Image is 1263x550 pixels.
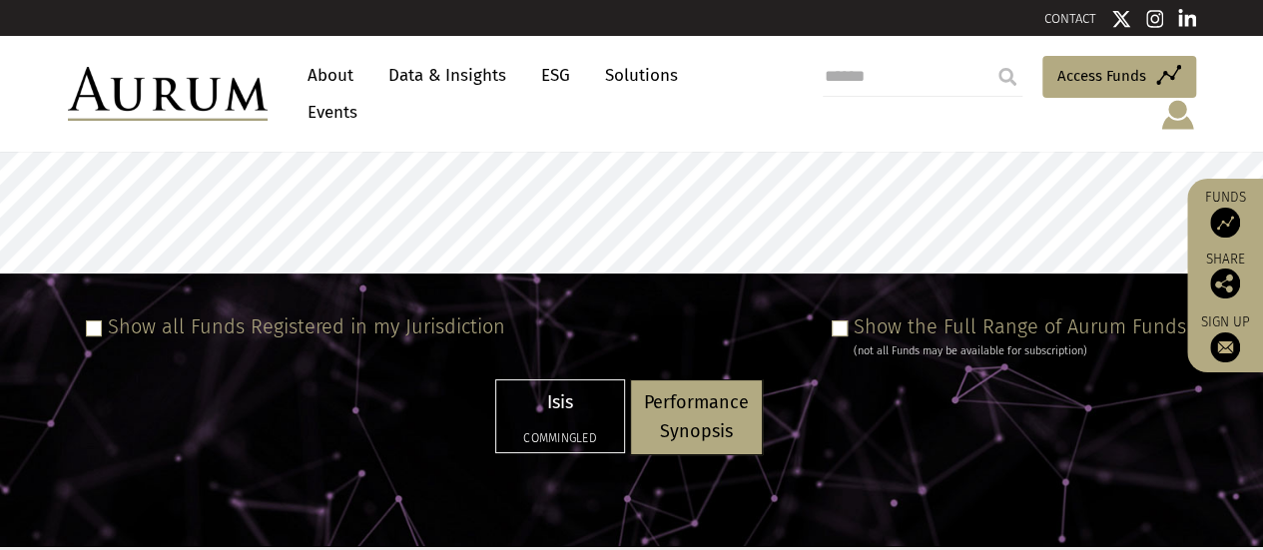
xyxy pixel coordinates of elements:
[1146,9,1164,29] img: Instagram icon
[1210,208,1240,238] img: Access Funds
[378,57,516,94] a: Data & Insights
[644,388,749,446] p: Performance Synopsis
[1044,11,1096,26] a: CONTACT
[1057,64,1146,88] span: Access Funds
[509,432,611,444] h5: Commingled
[298,94,357,131] a: Events
[854,342,1186,360] div: (not all Funds may be available for subscription)
[108,314,505,338] label: Show all Funds Registered in my Jurisdiction
[1159,98,1196,132] img: account-icon.svg
[987,57,1027,97] input: Submit
[1042,56,1196,98] a: Access Funds
[509,388,611,417] p: Isis
[1210,269,1240,298] img: Share this post
[1210,332,1240,362] img: Sign up to our newsletter
[1178,9,1196,29] img: Linkedin icon
[1197,189,1253,238] a: Funds
[68,67,268,121] img: Aurum
[298,57,363,94] a: About
[1197,253,1253,298] div: Share
[854,314,1186,338] label: Show the Full Range of Aurum Funds
[1197,313,1253,362] a: Sign up
[531,57,580,94] a: ESG
[1111,9,1131,29] img: Twitter icon
[595,57,688,94] a: Solutions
